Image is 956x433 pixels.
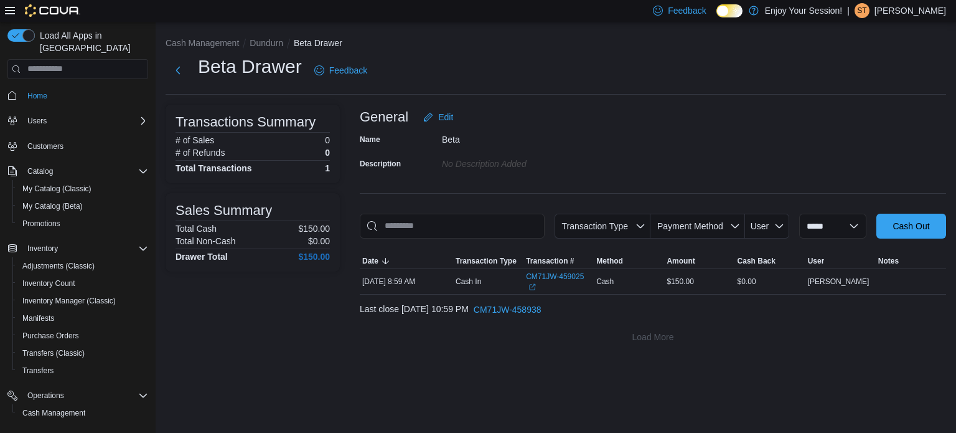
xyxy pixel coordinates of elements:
[12,257,153,275] button: Adjustments (Classic)
[27,166,53,176] span: Catalog
[2,240,153,257] button: Inventory
[176,115,316,130] h3: Transactions Summary
[22,278,75,288] span: Inventory Count
[176,163,252,173] h4: Total Transactions
[808,277,869,287] span: [PERSON_NAME]
[22,261,95,271] span: Adjustments (Classic)
[650,214,745,239] button: Payment Method
[176,135,214,145] h6: # of Sales
[22,88,52,103] a: Home
[360,297,946,322] div: Last close [DATE] 10:59 PM
[17,181,96,196] a: My Catalog (Classic)
[17,328,84,343] a: Purchase Orders
[22,331,79,341] span: Purchase Orders
[469,297,546,322] button: CM71JW-458938
[17,293,148,308] span: Inventory Manager (Classic)
[664,254,734,269] button: Amount
[22,138,148,154] span: Customers
[745,214,789,239] button: User
[298,252,330,262] h4: $150.00
[738,256,776,266] span: Cash Back
[17,259,100,274] a: Adjustments (Classic)
[456,256,517,266] span: Transaction Type
[22,184,91,194] span: My Catalog (Classic)
[17,406,148,421] span: Cash Management
[17,216,148,231] span: Promotions
[17,259,148,274] span: Adjustments (Classic)
[523,254,594,269] button: Transaction #
[22,219,60,229] span: Promotions
[27,91,47,101] span: Home
[22,88,148,103] span: Home
[360,159,401,169] label: Description
[22,313,54,323] span: Manifests
[17,276,148,291] span: Inventory Count
[878,256,899,266] span: Notes
[876,254,946,269] button: Notes
[35,29,148,54] span: Load All Apps in [GEOGRAPHIC_DATA]
[12,327,153,345] button: Purchase Orders
[27,116,47,126] span: Users
[857,3,866,18] span: ST
[716,17,717,18] span: Dark Mode
[735,274,805,289] div: $0.00
[360,325,946,350] button: Load More
[22,164,58,179] button: Catalog
[667,256,695,266] span: Amount
[22,241,148,256] span: Inventory
[808,256,825,266] span: User
[176,236,236,246] h6: Total Non-Cash
[198,54,302,79] h1: Beta Drawer
[668,4,706,17] span: Feedback
[22,113,148,128] span: Users
[453,254,523,269] button: Transaction Type
[17,293,121,308] a: Inventory Manager (Classic)
[176,224,217,234] h6: Total Cash
[166,37,946,52] nav: An example of EuiBreadcrumbs
[855,3,869,18] div: Shannon Thompson
[17,406,90,421] a: Cash Management
[17,199,148,214] span: My Catalog (Beta)
[309,58,372,83] a: Feedback
[176,148,225,158] h6: # of Refunds
[12,345,153,362] button: Transfers (Classic)
[22,366,54,376] span: Transfers
[526,256,574,266] span: Transaction #
[17,181,148,196] span: My Catalog (Classic)
[12,197,153,215] button: My Catalog (Beta)
[456,277,481,287] p: Cash In
[298,224,330,234] p: $150.00
[594,254,664,269] button: Method
[418,105,458,130] button: Edit
[12,362,153,379] button: Transfers
[12,180,153,197] button: My Catalog (Classic)
[27,391,64,401] span: Operations
[360,110,408,125] h3: General
[25,4,80,17] img: Cova
[2,87,153,105] button: Home
[474,303,541,316] span: CM71JW-458938
[596,256,623,266] span: Method
[847,3,850,18] p: |
[22,241,63,256] button: Inventory
[2,387,153,404] button: Operations
[17,363,148,378] span: Transfers
[166,38,239,48] button: Cash Management
[22,164,148,179] span: Catalog
[308,236,330,246] p: $0.00
[893,220,929,232] span: Cash Out
[17,346,90,361] a: Transfers (Classic)
[22,388,69,403] button: Operations
[362,256,378,266] span: Date
[360,254,453,269] button: Date
[22,388,148,403] span: Operations
[166,58,190,83] button: Next
[176,252,228,262] h4: Drawer Total
[360,274,453,289] div: [DATE] 8:59 AM
[17,328,148,343] span: Purchase Orders
[17,363,59,378] a: Transfers
[176,203,272,218] h3: Sales Summary
[294,38,342,48] button: Beta Drawer
[325,135,330,145] p: 0
[22,348,85,358] span: Transfers (Classic)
